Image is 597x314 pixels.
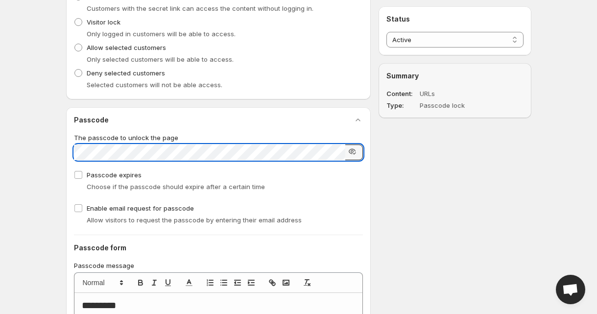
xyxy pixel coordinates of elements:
[87,171,142,179] span: Passcode expires
[386,89,418,98] dt: Content :
[386,100,418,110] dt: Type :
[87,183,265,191] span: Choose if the passcode should expire after a certain time
[87,4,313,12] span: Customers with the secret link can access the content without logging in.
[87,44,166,51] span: Allow selected customers
[74,134,178,142] span: The passcode to unlock the page
[420,89,495,98] dd: URLs
[87,69,165,77] span: Deny selected customers
[74,261,363,270] p: Passcode message
[386,14,523,24] h2: Status
[87,81,222,89] span: Selected customers will not be able access.
[74,115,109,125] h2: Passcode
[87,204,194,212] span: Enable email request for passcode
[87,216,302,224] span: Allow visitors to request the passcode by entering their email address
[87,55,234,63] span: Only selected customers will be able to access.
[87,18,120,26] span: Visitor lock
[74,243,363,253] h2: Passcode form
[420,100,495,110] dd: Passcode lock
[87,30,236,38] span: Only logged in customers will be able to access.
[386,71,523,81] h2: Summary
[556,275,585,304] div: Open chat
